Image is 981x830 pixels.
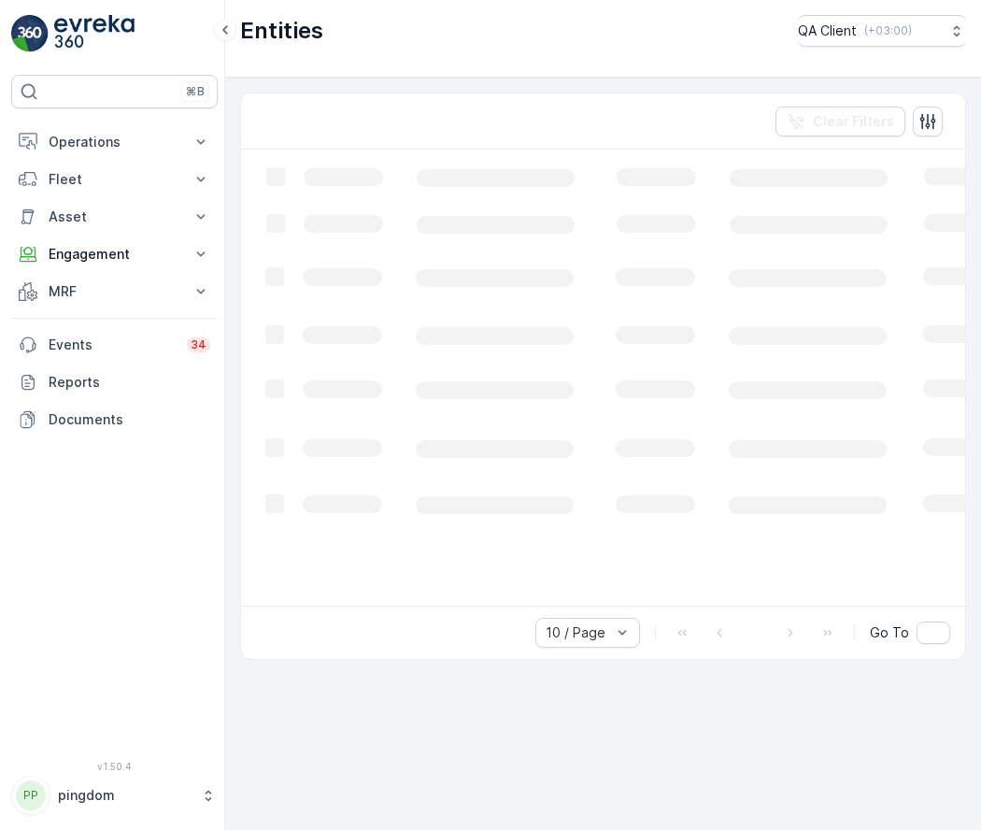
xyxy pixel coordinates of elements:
[11,776,218,815] button: PPpingdom
[775,107,905,136] button: Clear Filters
[11,236,218,273] button: Engagement
[49,336,176,354] p: Events
[11,198,218,236] button: Asset
[11,326,218,364] a: Events34
[49,207,180,226] p: Asset
[11,364,218,401] a: Reports
[49,373,210,392] p: Reports
[798,21,857,40] p: QA Client
[864,23,912,38] p: ( +03:00 )
[16,780,46,810] div: PP
[49,410,210,429] p: Documents
[49,133,180,151] p: Operations
[11,15,49,52] img: logo
[240,16,323,46] p: Entities
[813,112,894,131] p: Clear Filters
[11,273,218,310] button: MRF
[49,170,180,189] p: Fleet
[49,282,180,301] p: MRF
[58,786,192,805] p: pingdom
[186,84,205,99] p: ⌘B
[11,161,218,198] button: Fleet
[49,245,180,264] p: Engagement
[870,623,909,642] span: Go To
[191,337,206,352] p: 34
[798,15,966,47] button: QA Client(+03:00)
[11,761,218,772] span: v 1.50.4
[54,15,135,52] img: logo_light-DOdMpM7g.png
[11,123,218,161] button: Operations
[11,401,218,438] a: Documents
